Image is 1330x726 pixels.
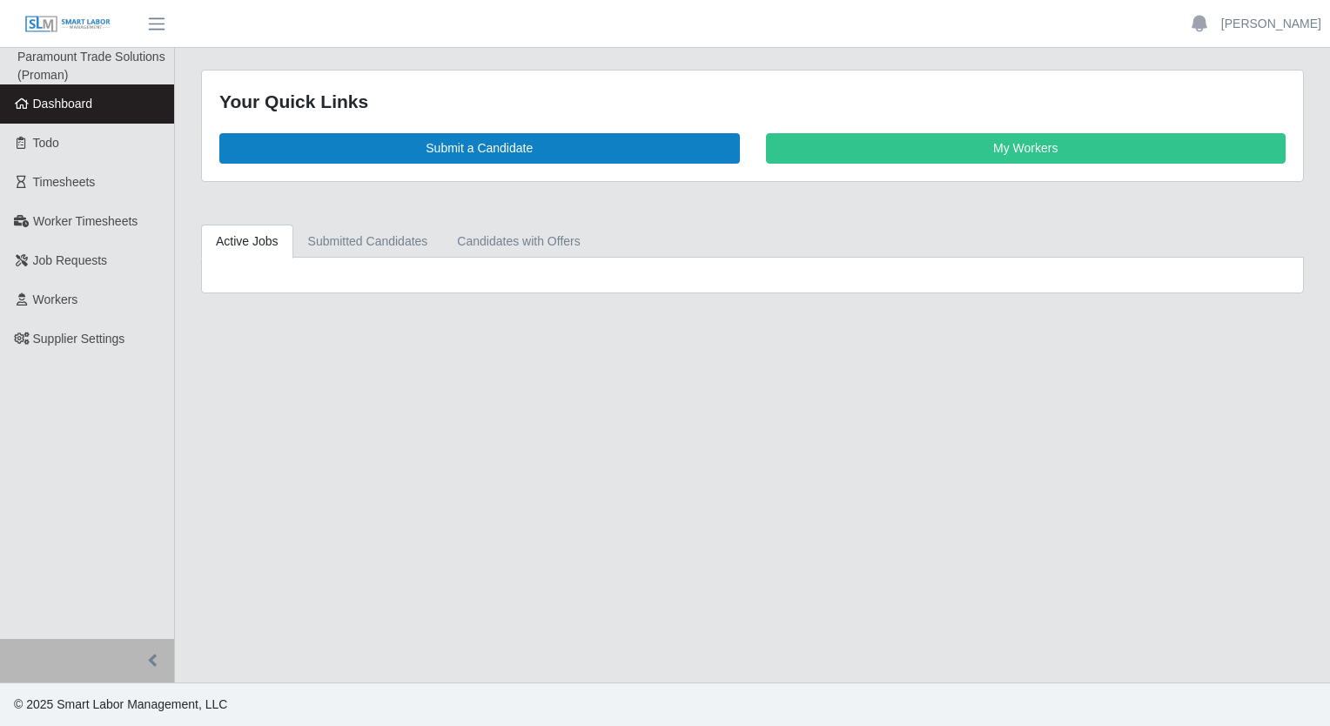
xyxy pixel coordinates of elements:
[33,175,96,189] span: Timesheets
[33,292,78,306] span: Workers
[766,133,1286,164] a: My Workers
[442,225,594,259] a: Candidates with Offers
[33,253,108,267] span: Job Requests
[33,97,93,111] span: Dashboard
[293,225,443,259] a: Submitted Candidates
[24,15,111,34] img: SLM Logo
[219,133,740,164] a: Submit a Candidate
[33,332,125,346] span: Supplier Settings
[33,136,59,150] span: Todo
[33,214,138,228] span: Worker Timesheets
[219,88,1286,116] div: Your Quick Links
[1221,15,1321,33] a: [PERSON_NAME]
[201,225,293,259] a: Active Jobs
[14,697,227,711] span: © 2025 Smart Labor Management, LLC
[17,50,165,82] span: Paramount Trade Solutions (Proman)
